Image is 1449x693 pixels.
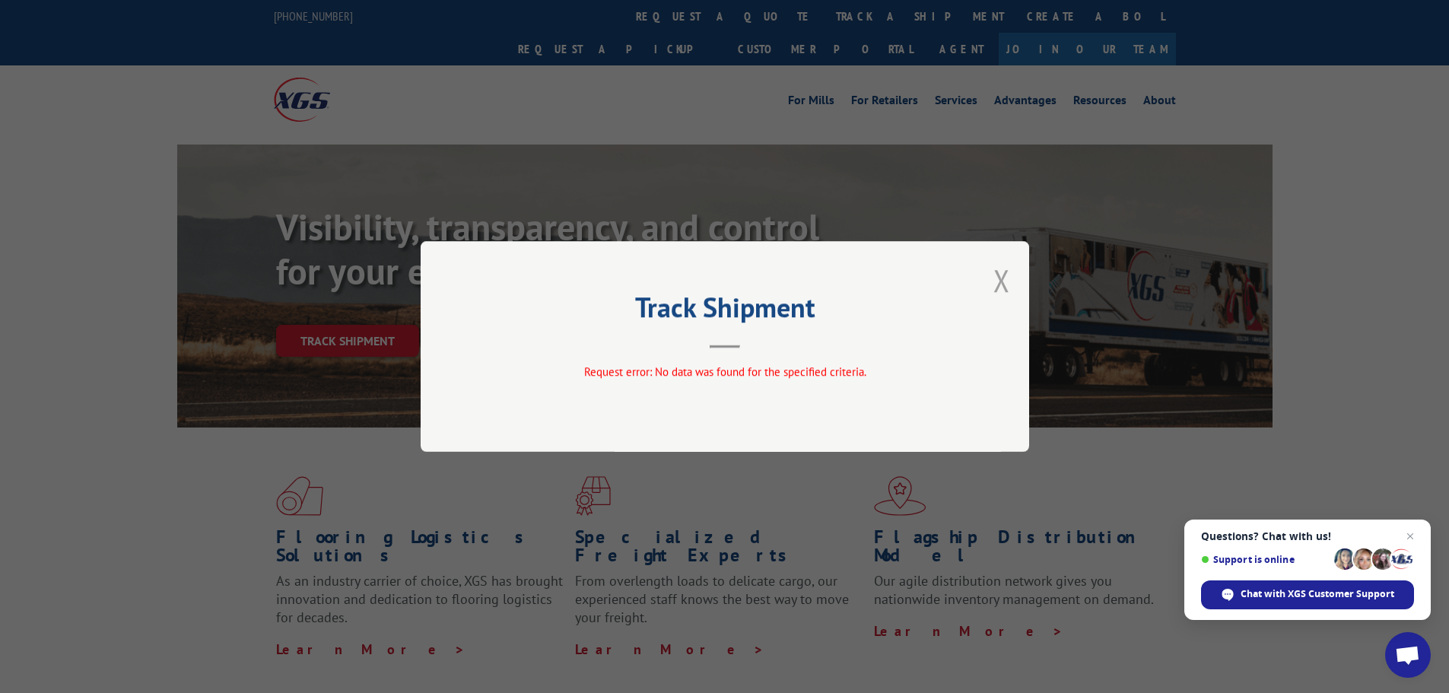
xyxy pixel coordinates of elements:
div: Chat with XGS Customer Support [1201,580,1414,609]
span: Chat with XGS Customer Support [1241,587,1394,601]
span: Close chat [1401,527,1419,545]
span: Request error: No data was found for the specified criteria. [583,364,866,379]
button: Close modal [993,260,1010,300]
div: Open chat [1385,632,1431,678]
h2: Track Shipment [497,297,953,326]
span: Support is online [1201,554,1329,565]
span: Questions? Chat with us! [1201,530,1414,542]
